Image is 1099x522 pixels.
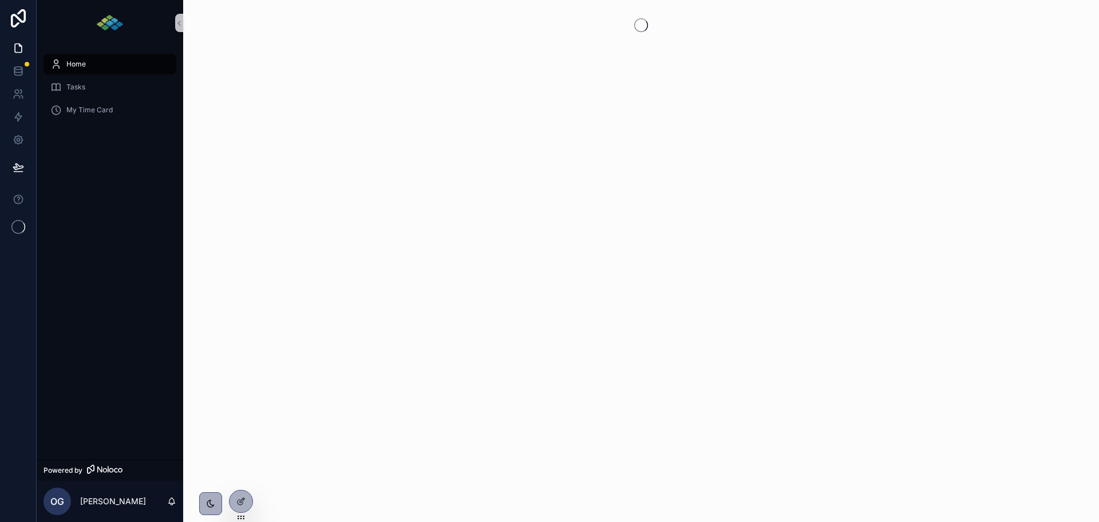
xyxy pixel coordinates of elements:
a: Home [44,54,176,74]
p: [PERSON_NAME] [80,496,146,507]
span: My Time Card [66,105,113,115]
span: OG [50,494,64,508]
span: Home [66,60,86,69]
span: Tasks [66,83,85,92]
a: My Time Card [44,100,176,120]
span: Powered by [44,466,82,475]
img: App logo [96,14,124,32]
div: scrollable content [37,46,183,460]
a: Tasks [44,77,176,97]
a: Powered by [37,460,183,481]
